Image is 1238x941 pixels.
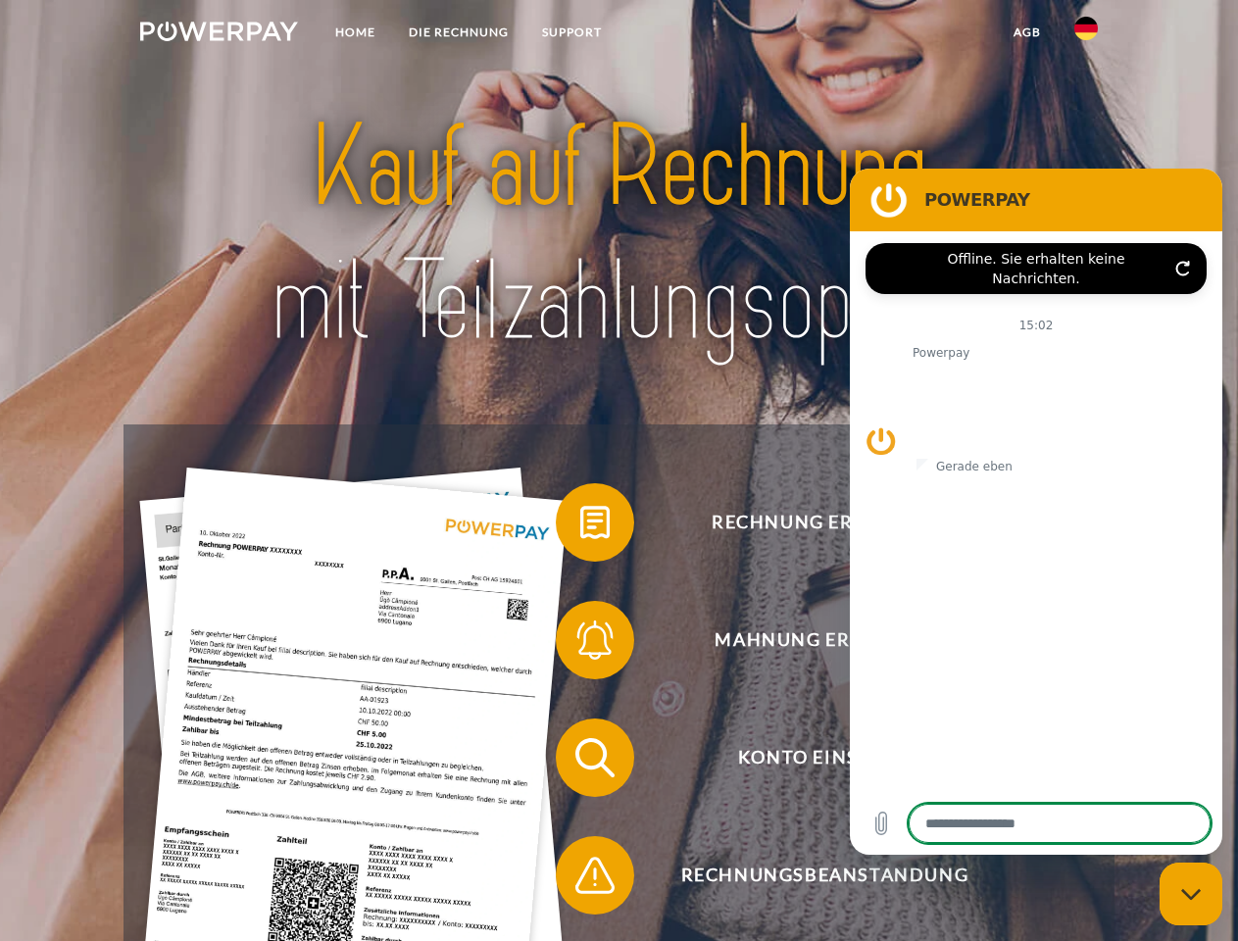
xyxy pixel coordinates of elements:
a: Home [319,15,392,50]
button: Rechnung erhalten? [556,483,1065,562]
iframe: Schaltfläche zum Öffnen des Messaging-Fensters; Konversation läuft [1160,863,1222,925]
img: de [1074,17,1098,40]
a: agb [997,15,1058,50]
a: DIE RECHNUNG [392,15,525,50]
img: qb_warning.svg [570,851,619,900]
img: logo-powerpay-white.svg [140,22,298,41]
img: qb_bell.svg [570,616,619,665]
img: qb_bill.svg [570,498,619,547]
span: Rechnung erhalten? [584,483,1065,562]
img: qb_search.svg [570,733,619,782]
button: Konto einsehen [556,718,1065,797]
img: title-powerpay_de.svg [187,94,1051,375]
button: Mahnung erhalten? [556,601,1065,679]
a: SUPPORT [525,15,619,50]
span: Rechnungsbeanstandung [584,836,1065,915]
span: Konto einsehen [584,718,1065,797]
span: Mahnung erhalten? [584,601,1065,679]
button: Rechnungsbeanstandung [556,836,1065,915]
iframe: Messaging-Fenster [850,169,1222,855]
